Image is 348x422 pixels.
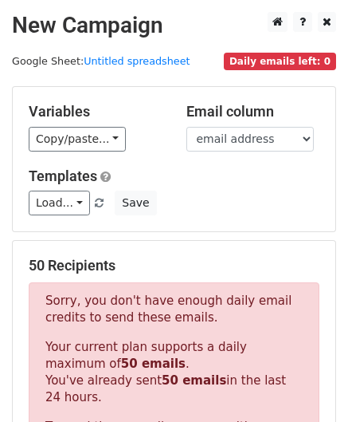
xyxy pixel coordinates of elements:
a: Load... [29,191,90,215]
a: Copy/paste... [29,127,126,152]
a: Daily emails left: 0 [224,55,336,67]
strong: 50 emails [162,373,226,388]
h2: New Campaign [12,12,336,39]
h5: Email column [186,103,320,120]
a: Templates [29,168,97,184]
a: Untitled spreadsheet [84,55,190,67]
span: Daily emails left: 0 [224,53,336,70]
h5: Variables [29,103,162,120]
p: Sorry, you don't have enough daily email credits to send these emails. [45,293,303,326]
button: Save [115,191,156,215]
h5: 50 Recipients [29,257,319,274]
p: Your current plan supports a daily maximum of . You've already sent in the last 24 hours. [45,339,303,406]
strong: 50 emails [121,357,186,371]
small: Google Sheet: [12,55,190,67]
